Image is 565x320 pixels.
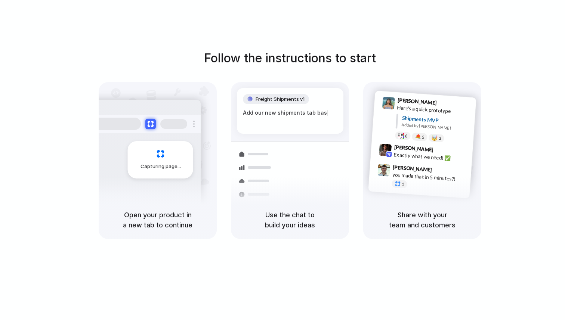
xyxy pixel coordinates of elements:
h1: Follow the instructions to start [204,49,376,67]
span: 9:41 AM [439,99,454,108]
h5: Share with your team and customers [372,210,472,230]
span: 9:42 AM [436,146,451,155]
h5: Use the chat to build your ideas [240,210,340,230]
div: Shipments MVP [402,114,471,126]
span: 9:47 AM [434,167,450,175]
div: 🤯 [432,135,438,141]
span: [PERSON_NAME] [397,96,437,107]
span: 5 [422,135,424,139]
span: 8 [405,134,408,138]
span: | [327,110,329,116]
span: Freight Shipments v1 [256,96,305,103]
span: Capturing page [141,163,182,170]
span: [PERSON_NAME] [394,143,433,153]
span: 1 [402,182,404,186]
div: Exactly what we need! ✅ [393,150,468,163]
span: [PERSON_NAME] [393,163,432,174]
div: Add our new shipments tab bas [243,109,337,117]
span: 3 [439,136,441,140]
div: Added by [PERSON_NAME] [401,122,470,133]
div: you made that in 5 minutes?! [392,171,467,183]
h5: Open your product in a new tab to continue [108,210,208,230]
div: Here's a quick prototype [397,103,472,116]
